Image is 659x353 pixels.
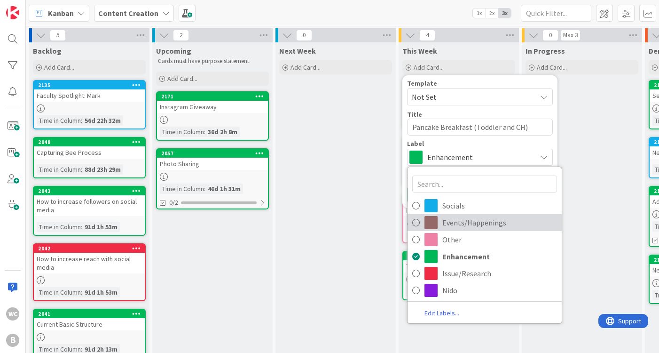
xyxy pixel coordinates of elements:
div: 2057 [161,150,268,157]
div: Photo Sharing [157,158,268,170]
span: 0/2 [169,198,178,208]
span: Nido [442,283,557,297]
span: Label [407,140,424,147]
span: 3x [498,8,511,18]
div: Time in Column [160,127,204,137]
div: 2041 [34,310,145,318]
input: Search... [412,176,557,193]
div: How to increase followers on social media [34,195,145,216]
span: : [81,287,82,297]
a: Enhancement [408,248,562,265]
a: Other [408,231,562,248]
span: 5 [50,30,66,41]
div: Time in Column [406,229,450,240]
span: Next Week [279,46,316,56]
span: Socials [442,199,557,213]
div: 88d 23h 29m [82,164,123,175]
div: 56d 22h 32m [82,115,123,126]
div: 2135Faculty Spotlight: Mark [34,81,145,102]
span: Template [407,80,437,87]
a: Nido [408,282,562,299]
div: 2263 [403,252,514,260]
span: Enhancement [442,249,557,264]
div: Time in Column [406,286,450,297]
a: Edit Labels... [408,307,476,320]
span: 2 [173,30,189,41]
span: Issue/Research [442,266,557,281]
div: Time in Column [37,287,81,297]
span: Not Set [412,91,529,103]
div: [PERSON_NAME] Banner [403,203,514,216]
span: Backlog [33,46,62,56]
div: 2048 [38,139,145,145]
div: 2135 [38,82,145,88]
img: Visit kanbanzone.com [6,6,19,19]
div: 2171Instagram Giveaway [157,92,268,113]
span: : [81,115,82,126]
div: Max 3 [563,33,578,38]
div: 2171 [161,93,268,100]
div: 2263Trunk or Treat Promo [403,252,514,273]
div: Capturing Bee Process [34,146,145,159]
input: Quick Filter... [521,5,591,22]
div: B [6,334,19,347]
a: Issue/Research [408,265,562,282]
div: 2171 [157,92,268,101]
span: Add Card... [167,74,197,83]
p: Cards must have purpose statement. [158,57,267,65]
span: Upcoming [156,46,191,56]
div: Current Basic Structure [34,318,145,330]
span: 1x [473,8,486,18]
div: Time in Column [37,115,81,126]
div: 91d 1h 53m [82,287,120,297]
span: : [81,222,82,232]
div: 2057Photo Sharing [157,149,268,170]
span: Support [20,1,43,13]
div: 2048Capturing Bee Process [34,138,145,159]
a: Events/Happenings [408,214,562,231]
div: Instagram Giveaway [157,101,268,113]
div: 2041 [38,311,145,317]
div: 2057 [157,149,268,158]
div: Time in Column [160,184,204,194]
div: 2041Current Basic Structure [34,310,145,330]
label: Title [407,110,422,119]
a: Socials [408,197,562,214]
div: 2043How to increase followers on social media [34,187,145,216]
div: Time in Column [37,222,81,232]
div: 2135 [34,81,145,89]
div: 2048 [34,138,145,146]
div: 2042How to increase reach with social media [34,244,145,273]
span: : [204,184,205,194]
span: Add Card... [290,63,321,72]
span: : [204,127,205,137]
div: 36d 2h 8m [205,127,240,137]
div: 46d 1h 31m [205,184,243,194]
span: 2x [486,8,498,18]
span: 4 [419,30,435,41]
span: 0 [296,30,312,41]
div: 2043 [38,188,145,194]
span: Add Card... [414,63,444,72]
b: Content Creation [98,8,158,18]
span: Enhancement [427,151,532,164]
div: WC [6,307,19,321]
div: 2043 [34,187,145,195]
span: Add Card... [537,63,567,72]
textarea: Pancake Breakfast (Toddler and CH) [407,119,553,136]
span: This Week [402,46,437,56]
span: 0 [542,30,558,41]
span: : [81,164,82,175]
div: Time in Column [37,164,81,175]
span: Kanban [48,8,74,19]
span: Add Card... [44,63,74,72]
div: How to increase reach with social media [34,253,145,273]
div: 2042 [34,244,145,253]
span: Events/Happenings [442,216,557,230]
div: 91d 1h 53m [82,222,120,232]
div: Trunk or Treat Promo [403,260,514,273]
span: Other [442,233,557,247]
div: 2042 [38,245,145,252]
div: Faculty Spotlight: Mark [34,89,145,102]
span: In Progress [526,46,565,56]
